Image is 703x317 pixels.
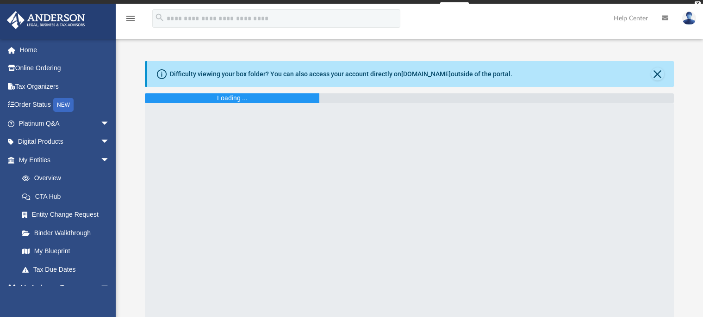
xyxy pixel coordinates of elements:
div: NEW [53,98,74,112]
a: Overview [13,169,124,188]
a: survey [440,2,469,13]
span: arrow_drop_down [100,114,119,133]
img: User Pic [682,12,696,25]
a: My Entitiesarrow_drop_down [6,151,124,169]
a: Tax Due Dates [13,260,124,279]
div: close [695,1,701,7]
a: Digital Productsarrow_drop_down [6,133,124,151]
a: [DOMAIN_NAME] [401,70,451,78]
a: Entity Change Request [13,206,124,224]
i: menu [125,13,136,24]
a: My Anderson Teamarrow_drop_down [6,279,119,297]
div: Difficulty viewing your box folder? You can also access your account directly on outside of the p... [170,69,512,79]
a: Online Ordering [6,59,124,78]
span: arrow_drop_down [100,151,119,170]
a: Order StatusNEW [6,96,124,115]
div: Loading ... [217,93,248,103]
i: search [155,12,165,23]
div: Get a chance to win 6 months of Platinum for free just by filling out this [234,2,436,13]
a: Binder Walkthrough [13,224,124,242]
span: arrow_drop_down [100,279,119,298]
a: Platinum Q&Aarrow_drop_down [6,114,124,133]
span: arrow_drop_down [100,133,119,152]
a: CTA Hub [13,187,124,206]
a: menu [125,18,136,24]
a: My Blueprint [13,242,119,261]
button: Close [651,67,664,80]
a: Home [6,41,124,59]
a: Tax Organizers [6,77,124,96]
img: Anderson Advisors Platinum Portal [4,11,88,29]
